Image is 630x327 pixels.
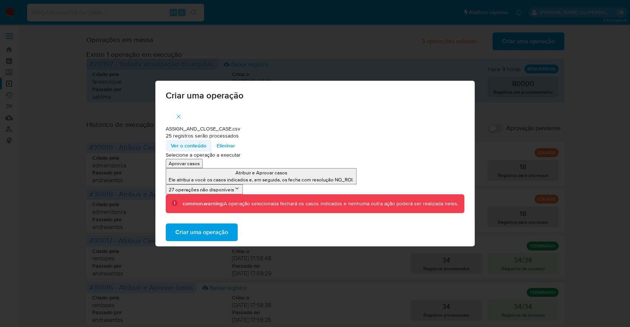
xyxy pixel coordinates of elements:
[166,159,203,168] button: Aprovar casos
[166,125,464,133] p: ASSIGN_AND_CLOSE_CASE.csv
[166,223,238,241] button: Criar uma operação
[211,140,240,152] button: Eliminar
[169,176,354,183] p: Ele atribui a você os casos indicados e, em seguida, os fecha com resolução NO_ROI.
[166,140,211,152] button: Ver o conteúdo
[183,200,458,208] div: A operação selecionada fechará os casos indicados e nenhuma outra ação poderá ser realizada neles.
[166,168,357,184] button: Atribuir e Aprovar casosEle atribui a você os casos indicados e, em seguida, os fecha com resoluç...
[169,169,354,176] p: Atribuir e Aprovar casos
[183,200,224,207] b: common.warning:
[166,132,464,140] p: 25 registros serão processados
[169,160,200,167] p: Aprovar casos
[166,184,243,194] button: 27 operações não disponíveis
[171,140,206,151] span: Ver o conteúdo
[166,91,464,100] span: Criar uma operação
[166,152,464,159] p: Selecione a operação a executar
[175,224,228,240] span: Criar uma operação
[217,140,235,151] span: Eliminar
